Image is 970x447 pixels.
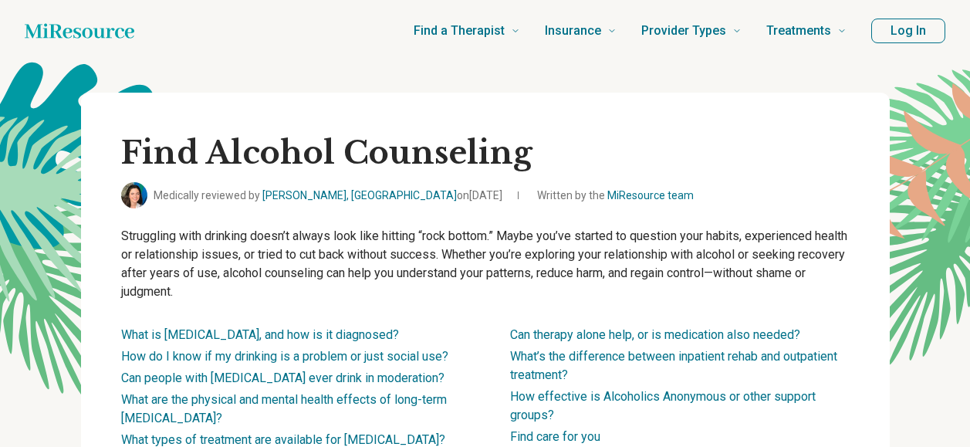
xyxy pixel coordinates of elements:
[510,429,600,444] a: Find care for you
[414,20,505,42] span: Find a Therapist
[537,188,694,204] span: Written by the
[641,20,726,42] span: Provider Types
[510,327,800,342] a: Can therapy alone help, or is medication also needed?
[121,133,850,173] h1: Find Alcohol Counseling
[121,392,447,425] a: What are the physical and mental health effects of long-term [MEDICAL_DATA]?
[25,15,134,46] a: Home page
[121,432,445,447] a: What types of treatment are available for [MEDICAL_DATA]?
[607,189,694,201] a: MiResource team
[262,189,457,201] a: [PERSON_NAME], [GEOGRAPHIC_DATA]
[121,349,448,364] a: How do I know if my drinking is a problem or just social use?
[457,189,502,201] span: on [DATE]
[121,327,399,342] a: What is [MEDICAL_DATA], and how is it diagnosed?
[510,389,816,422] a: How effective is Alcoholics Anonymous or other support groups?
[121,227,850,301] p: Struggling with drinking doesn’t always look like hitting “rock bottom.” Maybe you’ve started to ...
[154,188,502,204] span: Medically reviewed by
[545,20,601,42] span: Insurance
[121,371,444,385] a: Can people with [MEDICAL_DATA] ever drink in moderation?
[871,19,945,43] button: Log In
[510,349,837,382] a: What’s the difference between inpatient rehab and outpatient treatment?
[766,20,831,42] span: Treatments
